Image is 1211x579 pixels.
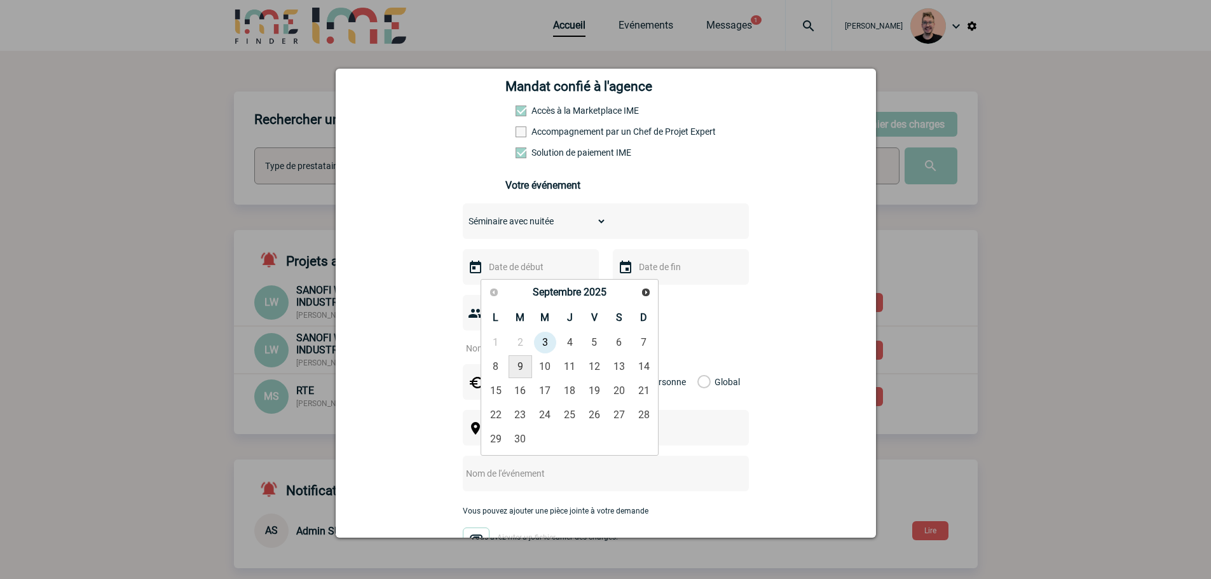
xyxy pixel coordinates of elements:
[509,404,532,426] a: 23
[636,283,655,301] a: Suivant
[484,428,507,451] a: 29
[697,364,706,400] label: Global
[632,331,655,354] a: 7
[516,147,571,158] label: Conformité aux process achat client, Prise en charge de la facturation, Mutualisation de plusieur...
[632,379,655,402] a: 21
[591,311,598,324] span: Vendredi
[540,311,549,324] span: Mercredi
[493,311,498,324] span: Lundi
[509,428,532,451] a: 30
[484,355,507,378] a: 8
[497,533,556,542] span: Ajouter un fichier
[533,331,557,354] a: 3
[616,311,622,324] span: Samedi
[632,404,655,426] a: 28
[640,311,647,324] span: Dimanche
[583,331,606,354] a: 5
[607,331,631,354] a: 6
[463,465,715,482] input: Nom de l'événement
[516,126,571,137] label: Prestation payante
[533,379,557,402] a: 17
[567,311,573,324] span: Jeudi
[484,404,507,426] a: 22
[583,404,606,426] a: 26
[533,404,557,426] a: 24
[641,287,651,297] span: Suivant
[486,259,573,275] input: Date de début
[558,404,582,426] a: 25
[484,379,507,402] a: 15
[516,106,571,116] label: Accès à la Marketplace IME
[583,355,606,378] a: 12
[516,311,524,324] span: Mardi
[558,379,582,402] a: 18
[463,507,749,515] p: Vous pouvez ajouter une pièce jointe à votre demande
[533,286,581,298] span: Septembre
[607,379,631,402] a: 20
[533,355,557,378] a: 10
[463,340,582,357] input: Nombre de participants
[505,79,652,94] h4: Mandat confié à l'agence
[636,259,723,275] input: Date de fin
[558,355,582,378] a: 11
[509,355,532,378] a: 9
[607,404,631,426] a: 27
[505,179,706,191] h3: Votre événement
[583,379,606,402] a: 19
[509,379,532,402] a: 16
[584,286,606,298] span: 2025
[607,355,631,378] a: 13
[632,355,655,378] a: 14
[558,331,582,354] a: 4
